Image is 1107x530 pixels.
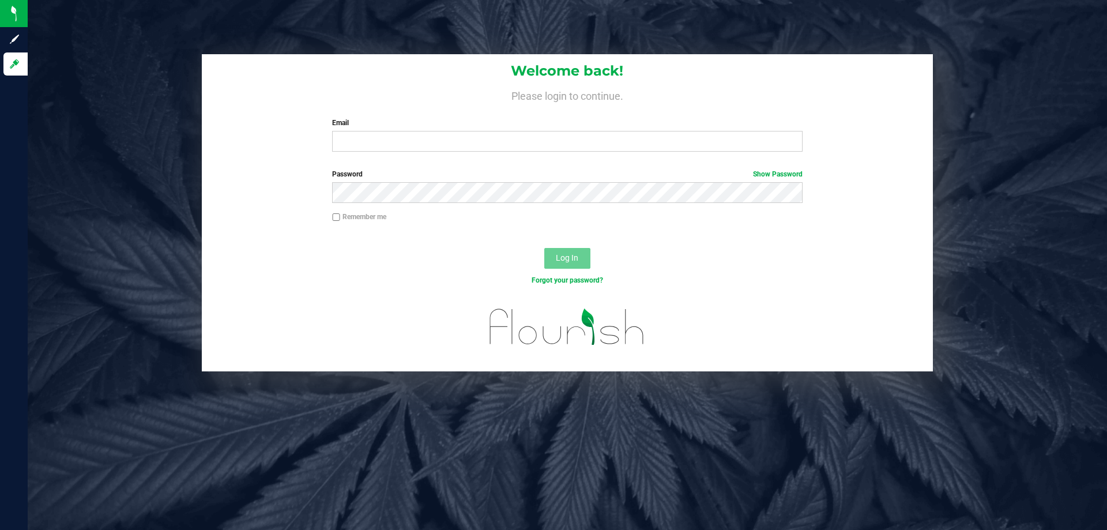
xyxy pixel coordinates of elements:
[332,170,363,178] span: Password
[202,63,933,78] h1: Welcome back!
[332,118,802,128] label: Email
[9,58,20,70] inline-svg: Log in
[532,276,603,284] a: Forgot your password?
[332,213,340,221] input: Remember me
[544,248,590,269] button: Log In
[476,298,658,356] img: flourish_logo.svg
[9,33,20,45] inline-svg: Sign up
[332,212,386,222] label: Remember me
[753,170,803,178] a: Show Password
[556,253,578,262] span: Log In
[202,88,933,102] h4: Please login to continue.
